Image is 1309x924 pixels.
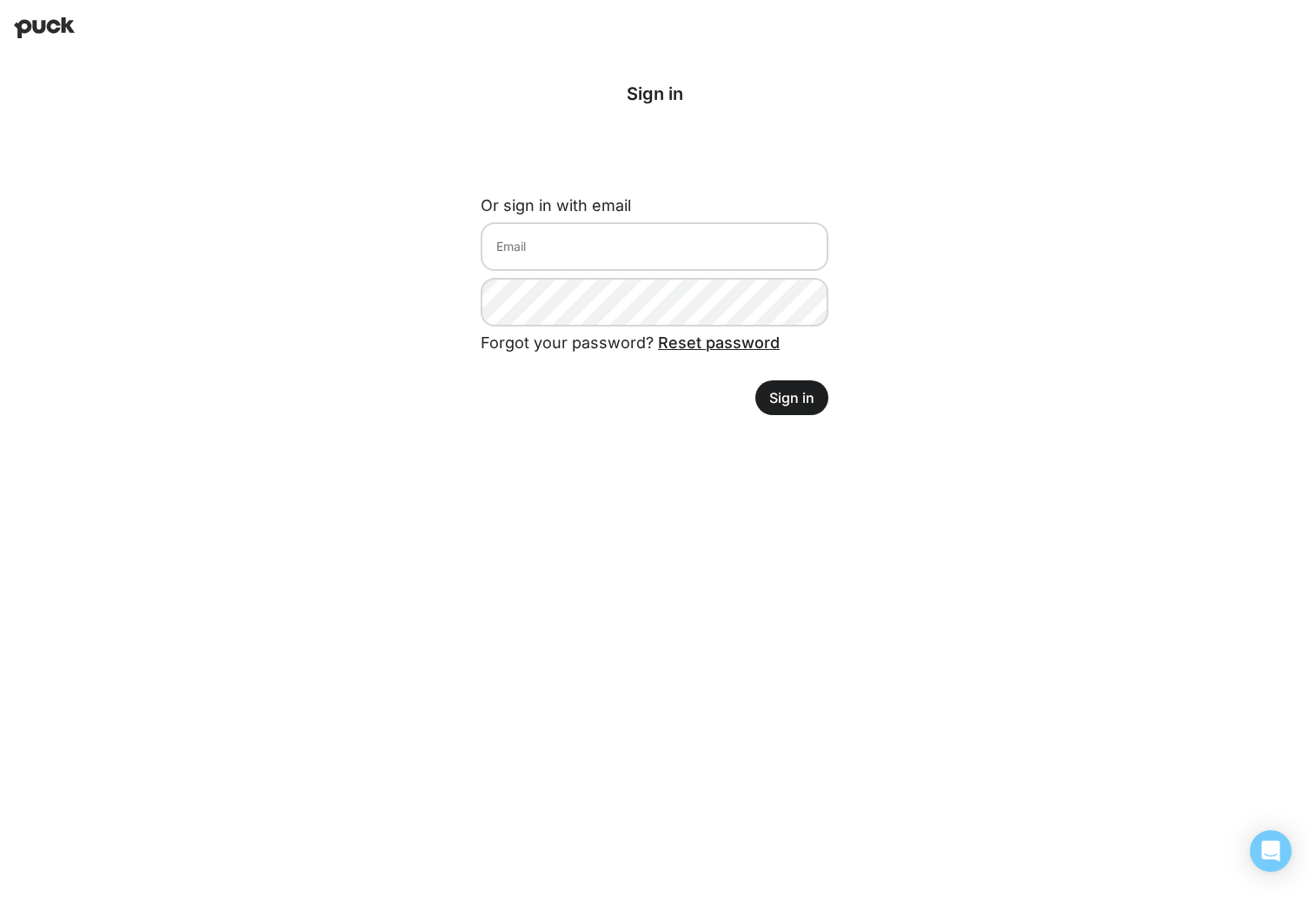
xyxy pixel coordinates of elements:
[481,83,828,104] div: Sign in
[481,333,780,352] span: Forgot your password?
[481,196,631,214] label: Or sign in with email
[481,134,828,172] div: Sign in with Google. Opens in new tab
[472,134,837,172] iframe: Sign in with Google Button
[14,17,75,38] img: Puck home
[658,333,780,352] a: Reset password
[481,222,828,271] input: Email
[755,380,828,415] button: Sign in
[1250,830,1292,872] div: Open Intercom Messenger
